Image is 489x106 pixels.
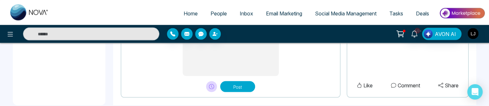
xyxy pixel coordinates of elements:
[439,6,485,21] img: Market-place.gif
[355,81,375,90] button: Like
[389,81,422,90] button: Comment
[435,30,456,38] span: AVON AI
[436,81,460,90] button: Share
[260,7,309,20] a: Email Marketing
[414,28,420,34] span: 10+
[424,30,433,39] img: Lead Flow
[233,7,260,20] a: Inbox
[10,4,49,21] img: Nova CRM Logo
[422,28,461,40] button: AVON AI
[383,7,410,20] a: Tasks
[220,81,255,92] button: Post
[309,7,383,20] a: Social Media Management
[468,28,478,39] img: User Avatar
[389,10,403,17] span: Tasks
[410,7,435,20] a: Deals
[416,10,429,17] span: Deals
[184,10,198,17] span: Home
[407,28,422,39] a: 10+
[204,7,233,20] a: People
[467,84,483,100] div: Open Intercom Messenger
[240,10,253,17] span: Inbox
[266,10,302,17] span: Email Marketing
[315,10,377,17] span: Social Media Management
[211,10,227,17] span: People
[177,7,204,20] a: Home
